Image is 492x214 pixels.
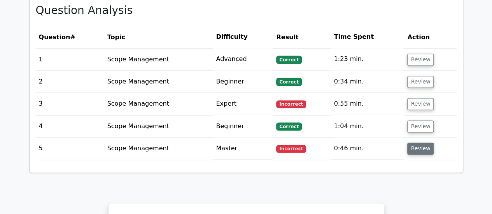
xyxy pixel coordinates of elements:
td: Beginner [213,115,273,137]
th: Topic [104,26,213,48]
td: Scope Management [104,115,213,137]
td: Scope Management [104,71,213,93]
td: 1:04 min. [331,115,404,137]
button: Review [407,143,434,155]
th: Result [273,26,331,48]
button: Review [407,120,434,132]
span: Incorrect [276,145,306,153]
th: # [36,26,104,48]
td: Scope Management [104,48,213,70]
td: 0:46 min. [331,137,404,160]
span: Correct [276,122,301,130]
th: Action [404,26,456,48]
td: Advanced [213,48,273,70]
td: 3 [36,93,104,115]
button: Review [407,98,434,110]
td: 5 [36,137,104,160]
td: Expert [213,93,273,115]
td: 2 [36,71,104,93]
td: 0:55 min. [331,93,404,115]
td: 0:34 min. [331,71,404,93]
button: Review [407,54,434,66]
button: Review [407,76,434,88]
span: Correct [276,78,301,85]
h3: Question Analysis [36,4,457,17]
span: Incorrect [276,100,306,108]
td: Scope Management [104,93,213,115]
td: Master [213,137,273,160]
td: Scope Management [104,137,213,160]
span: Question [39,33,70,41]
td: Beginner [213,71,273,93]
span: Correct [276,56,301,63]
td: 1:23 min. [331,48,404,70]
td: 1 [36,48,104,70]
th: Time Spent [331,26,404,48]
th: Difficulty [213,26,273,48]
td: 4 [36,115,104,137]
